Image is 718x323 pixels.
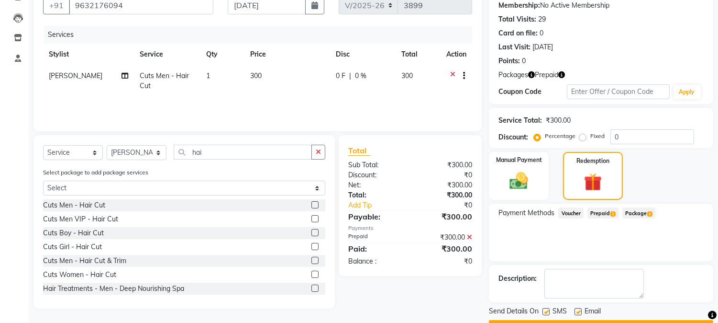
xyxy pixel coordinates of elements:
span: Packages [498,70,528,80]
div: Net: [341,180,410,190]
div: Description: [498,274,537,284]
th: Disc [330,44,396,65]
a: Add Tip [341,200,422,210]
span: SMS [552,306,567,318]
div: Total: [341,190,410,200]
div: Service Total: [498,115,542,126]
th: Total [396,44,441,65]
div: No Active Membership [498,0,704,11]
label: Fixed [590,132,605,140]
div: ₹0 [410,256,480,266]
input: Search or Scan [174,145,312,160]
span: Payment Methods [498,208,554,218]
span: Prepaid [587,208,619,219]
div: Prepaid [341,232,410,242]
div: ₹0 [410,170,480,180]
input: Enter Offer / Coupon Code [567,84,669,99]
th: Price [244,44,330,65]
div: Cuts Men VIP - Hair Cut [43,214,118,224]
span: Prepaid [535,70,558,80]
span: Send Details On [489,306,539,318]
div: Payments [348,224,472,232]
span: 0 F [336,71,345,81]
label: Redemption [576,157,609,165]
img: _gift.svg [578,171,607,193]
th: Qty [200,44,244,65]
div: Card on file: [498,28,538,38]
div: Discount: [498,132,528,142]
div: ₹300.00 [546,115,571,126]
span: Package [622,208,655,219]
div: Last Visit: [498,42,530,52]
div: Cuts Men - Hair Cut [43,200,105,210]
div: Coupon Code [498,87,567,97]
th: Stylist [43,44,134,65]
div: Cuts Women - Hair Cut [43,270,116,280]
div: [DATE] [532,42,553,52]
label: Manual Payment [496,156,542,164]
div: Balance : [341,256,410,266]
div: 29 [538,14,546,24]
div: ₹300.00 [410,243,480,254]
div: Sub Total: [341,160,410,170]
div: ₹300.00 [410,160,480,170]
button: Apply [674,85,701,99]
div: Total Visits: [498,14,536,24]
div: Points: [498,56,520,66]
div: Discount: [341,170,410,180]
span: [PERSON_NAME] [49,71,102,80]
span: Cuts Men - Hair Cut [140,71,189,90]
div: 0 [540,28,543,38]
span: 1 [647,211,652,217]
div: Cuts Men - Hair Cut & Trim [43,256,126,266]
span: 0 % [355,71,366,81]
th: Service [134,44,201,65]
span: 1 [206,71,210,80]
span: 1 [610,211,616,217]
div: Paid: [341,243,410,254]
label: Select package to add package services [43,168,148,177]
img: _cash.svg [504,170,534,192]
div: Hair Treatments - Men - Deep Nourishing Spa [43,284,184,294]
th: Action [441,44,472,65]
div: ₹0 [422,200,480,210]
div: ₹300.00 [410,190,480,200]
div: ₹300.00 [410,232,480,242]
div: Cuts Boy - Hair Cut [43,228,104,238]
div: ₹300.00 [410,211,480,222]
div: Payable: [341,211,410,222]
div: 0 [522,56,526,66]
div: Membership: [498,0,540,11]
span: Email [585,306,601,318]
span: Voucher [558,208,584,219]
span: 300 [402,71,413,80]
span: 300 [250,71,262,80]
div: Services [44,26,479,44]
span: | [349,71,351,81]
span: Total [348,146,370,156]
div: Cuts Girl - Hair Cut [43,242,102,252]
label: Percentage [545,132,575,140]
div: ₹300.00 [410,180,480,190]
